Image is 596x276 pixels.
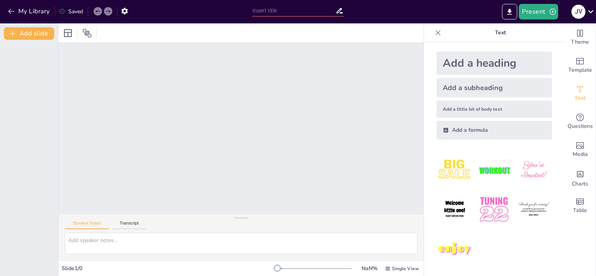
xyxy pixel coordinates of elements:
[564,51,596,80] div: Add ready made slides
[564,23,596,51] div: Change the overall theme
[59,8,83,15] div: Saved
[564,192,596,220] div: Add a table
[568,66,592,74] span: Template
[564,164,596,192] div: Add charts and graphs
[436,191,473,228] img: 4.jpeg
[571,4,585,19] button: J V
[572,180,588,188] span: Charts
[516,191,552,228] img: 6.jpeg
[62,265,277,272] div: Slide 1 / 0
[571,5,585,19] div: J V
[4,27,54,40] button: Add slide
[568,122,593,131] span: Questions
[575,94,585,103] span: Text
[392,265,419,272] span: Single View
[444,23,557,42] p: Text
[62,27,74,39] div: Layout
[112,221,147,229] button: Transcript
[564,108,596,136] div: Get real-time input from your audience
[476,191,512,228] img: 5.jpeg
[436,101,552,118] div: Add a little bit of body text
[564,80,596,108] div: Add text boxes
[65,221,109,229] button: Speaker Notes
[476,152,512,188] img: 2.jpeg
[573,150,588,159] span: Media
[436,78,552,97] div: Add a subheading
[436,152,473,188] img: 1.jpeg
[436,231,473,267] img: 7.jpeg
[252,5,336,16] input: Insert title
[502,4,517,19] button: Export to PowerPoint
[516,152,552,188] img: 3.jpeg
[573,206,587,215] span: Table
[436,121,552,140] div: Add a formula
[571,38,589,46] span: Theme
[360,265,379,272] div: NaN %
[82,28,92,38] span: Position
[564,136,596,164] div: Add images, graphics, shapes or video
[436,51,552,75] div: Add a heading
[6,5,53,18] button: My Library
[519,4,558,19] button: Present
